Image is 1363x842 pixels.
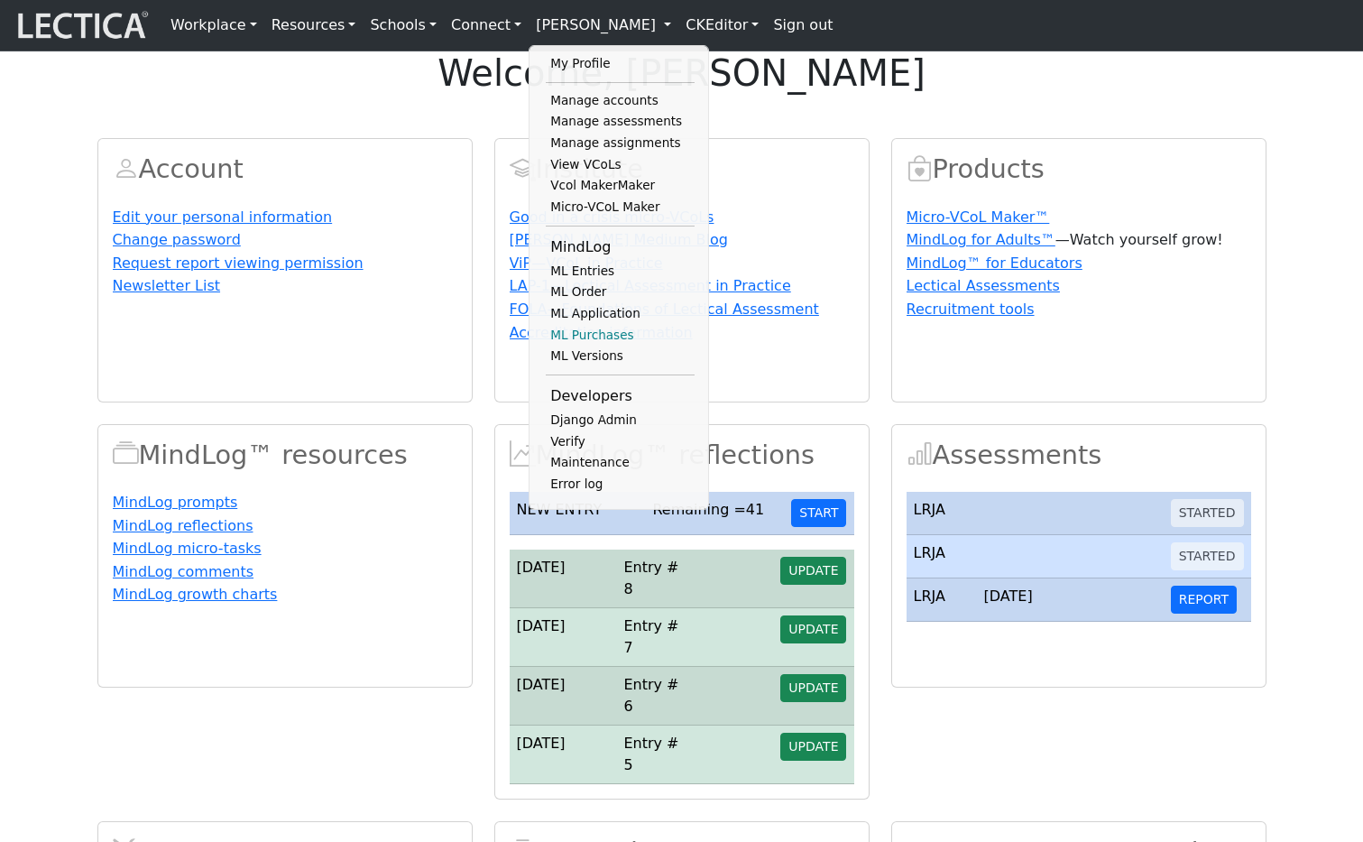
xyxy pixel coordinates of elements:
span: Assessments [907,440,933,470]
a: Newsletter List [113,277,221,294]
span: UPDATE [788,563,838,578]
a: Accreditation information [510,324,693,341]
a: ML Application [546,303,695,325]
a: MindLog reflections [113,517,253,534]
a: [PERSON_NAME] [529,7,678,43]
h2: Assessments [907,440,1251,471]
a: Error log [546,474,695,495]
h2: Products [907,153,1251,185]
button: REPORT [1171,586,1237,614]
span: Products [907,153,933,184]
h2: MindLog™ resources [113,440,457,471]
h2: MindLog™ reflections [510,440,854,471]
a: FOLA—Foundations of Lectical Assessment [510,301,819,318]
td: LRJA [907,492,977,535]
button: UPDATE [780,615,846,643]
a: Manage assessments [546,111,695,133]
span: [DATE] [984,588,1033,605]
span: [DATE] [517,676,566,693]
td: Entry # 8 [616,550,697,608]
span: Account [510,153,536,184]
a: Schools [363,7,444,43]
span: [DATE] [517,559,566,576]
a: Workplace [163,7,264,43]
button: UPDATE [780,733,846,761]
span: UPDATE [788,739,838,754]
a: Lectical Assessments [907,277,1060,294]
a: Good in a crisis micro-VCoLs [510,208,714,226]
ul: [PERSON_NAME] [546,53,695,495]
span: UPDATE [788,622,838,636]
a: Change password [113,231,241,248]
a: MindLog micro-tasks [113,540,262,557]
td: Entry # 5 [616,726,697,784]
a: Connect [444,7,529,43]
a: Manage accounts [546,90,695,112]
a: MindLog™ for Educators [907,254,1082,272]
a: Sign out [766,7,840,43]
td: Entry # 7 [616,608,697,667]
span: Account [113,153,139,184]
a: MindLog comments [113,563,254,580]
span: [DATE] [517,617,566,634]
a: Micro-VCoL Maker™ [907,208,1050,226]
p: —Watch yourself grow! [907,229,1251,251]
a: ML Entries [546,261,695,282]
td: LRJA [907,578,977,622]
a: Vcol MakerMaker [546,175,695,197]
span: MindLog [510,440,536,470]
a: Resources [264,7,364,43]
a: Manage assignments [546,133,695,154]
a: [PERSON_NAME] Medium Blog [510,231,728,248]
a: Verify [546,431,695,453]
a: CKEditor [678,7,766,43]
a: Edit your personal information [113,208,333,226]
a: MindLog prompts [113,494,238,511]
a: LAP-1—Lectical Assessment in Practice [510,277,791,294]
a: View VCoLs [546,154,695,176]
a: My Profile [546,53,695,75]
a: MindLog for Adults™ [907,231,1055,248]
li: Developers [546,383,695,410]
span: 41 [746,501,764,518]
button: START [791,499,846,527]
td: Remaining = [645,492,784,535]
a: MindLog growth charts [113,586,278,603]
a: Request report viewing permission [113,254,364,272]
td: LRJA [907,535,977,578]
a: Micro-VCoL Maker [546,197,695,218]
button: UPDATE [780,674,846,702]
a: Recruitment tools [907,301,1035,318]
td: Entry # 6 [616,667,697,726]
button: UPDATE [780,557,846,585]
a: ML Order [546,282,695,303]
span: UPDATE [788,680,838,695]
td: NEW ENTRY [510,492,646,535]
span: [DATE] [517,735,566,752]
a: ML Purchases [546,325,695,347]
li: MindLog [546,234,695,261]
h2: Institute [510,153,854,185]
a: ViP—VCoL in Practice [510,254,663,272]
img: lecticalive [14,8,149,42]
span: MindLog™ resources [113,440,139,470]
h2: Account [113,153,457,185]
a: ML Versions [546,346,695,367]
a: Maintenance [546,452,695,474]
a: Django Admin [546,410,695,431]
